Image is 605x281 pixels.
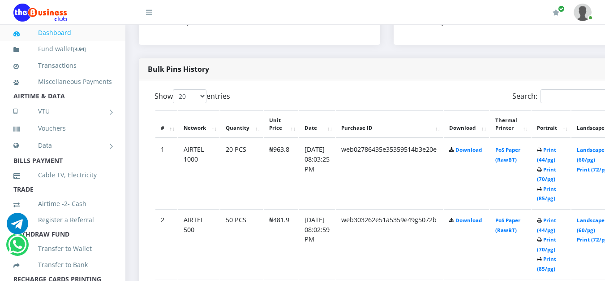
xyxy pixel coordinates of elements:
[178,139,219,208] td: AIRTEL 1000
[173,89,206,103] select: Showentries
[558,5,565,12] span: Renew/Upgrade Subscription
[537,146,556,163] a: Print (44/pg)
[13,118,112,139] a: Vouchers
[190,18,233,26] strong: Ditco Software
[577,217,605,233] a: Landscape (60/pg)
[264,139,298,208] td: ₦963.8
[157,18,233,26] small: Endorsed by
[155,209,177,279] td: 2
[155,110,177,138] th: #: activate to sort column descending
[148,64,209,74] strong: Bulk Pins History
[574,4,592,21] img: User
[13,100,112,123] a: VTU
[299,110,335,138] th: Date: activate to sort column ascending
[412,18,488,26] small: Endorsed by
[299,209,335,279] td: [DATE] 08:02:59 PM
[155,139,177,208] td: 1
[13,210,112,230] a: Register a Referral
[532,110,571,138] th: Portrait: activate to sort column ascending
[13,165,112,185] a: Cable TV, Electricity
[13,71,112,92] a: Miscellaneous Payments
[264,209,298,279] td: ₦481.9
[490,110,531,138] th: Thermal Printer: activate to sort column ascending
[455,146,482,153] a: Download
[220,209,263,279] td: 50 PCS
[444,110,489,138] th: Download: activate to sort column ascending
[445,18,488,26] strong: Ditco Software
[220,139,263,208] td: 20 PCS
[73,46,86,53] small: [ ]
[13,255,112,275] a: Transfer to Bank
[495,146,520,163] a: PoS Paper (RawBT)
[13,193,112,214] a: Airtime -2- Cash
[13,238,112,259] a: Transfer to Wallet
[13,39,112,60] a: Fund wallet[4.94]
[336,209,443,279] td: web303262e51a5359e49g5072b
[13,22,112,43] a: Dashboard
[336,139,443,208] td: web02786435e35359514b3e20e
[13,134,112,157] a: Data
[537,255,556,272] a: Print (85/pg)
[75,46,84,53] b: 4.94
[264,110,298,138] th: Unit Price: activate to sort column ascending
[13,4,67,22] img: Logo
[537,166,556,183] a: Print (70/pg)
[154,89,230,103] label: Show entries
[455,217,482,224] a: Download
[537,185,556,202] a: Print (85/pg)
[553,9,559,16] i: Renew/Upgrade Subscription
[336,110,443,138] th: Purchase ID: activate to sort column ascending
[7,220,28,234] a: Chat for support
[220,110,263,138] th: Quantity: activate to sort column ascending
[537,236,556,253] a: Print (70/pg)
[178,110,219,138] th: Network: activate to sort column ascending
[178,209,219,279] td: AIRTEL 500
[577,146,605,163] a: Landscape (60/pg)
[13,55,112,76] a: Transactions
[537,217,556,233] a: Print (44/pg)
[495,217,520,233] a: PoS Paper (RawBT)
[299,139,335,208] td: [DATE] 08:03:25 PM
[8,241,26,255] a: Chat for support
